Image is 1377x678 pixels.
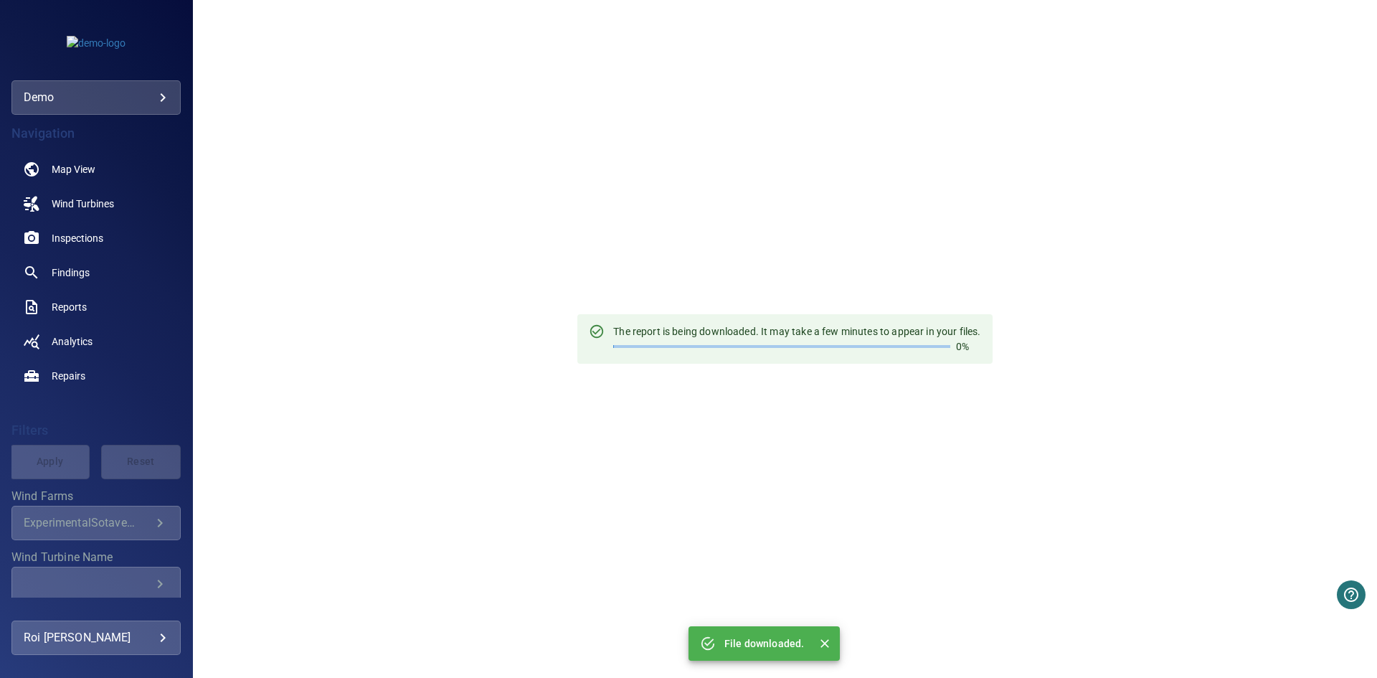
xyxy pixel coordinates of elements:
[52,162,95,176] span: Map View
[11,324,181,359] a: analytics noActive
[613,319,980,359] div: The report is being downloaded. It may take a few minutes to appear in your files.
[11,359,181,393] a: repairs noActive
[815,634,834,653] button: Close
[11,221,181,255] a: inspections noActive
[52,369,85,383] span: Repairs
[11,567,181,601] div: Wind Turbine Name
[52,197,114,211] span: Wind Turbines
[24,626,169,649] div: Roi [PERSON_NAME]
[11,152,181,187] a: map noActive
[24,516,151,529] div: ExperimentalSotavento
[24,86,169,109] div: demo
[11,255,181,290] a: findings noActive
[11,506,181,540] div: Wind Farms
[52,231,103,245] span: Inspections
[11,80,181,115] div: demo
[11,126,181,141] h4: Navigation
[956,339,981,354] p: 0%
[11,423,181,438] h4: Filters
[11,491,181,502] label: Wind Farms
[11,187,181,221] a: windturbines noActive
[724,636,804,651] p: File downloaded.
[11,552,181,563] label: Wind Turbine Name
[52,334,93,349] span: Analytics
[52,265,90,280] span: Findings
[52,300,87,314] span: Reports
[11,290,181,324] a: reports noActive
[67,36,126,50] img: demo-logo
